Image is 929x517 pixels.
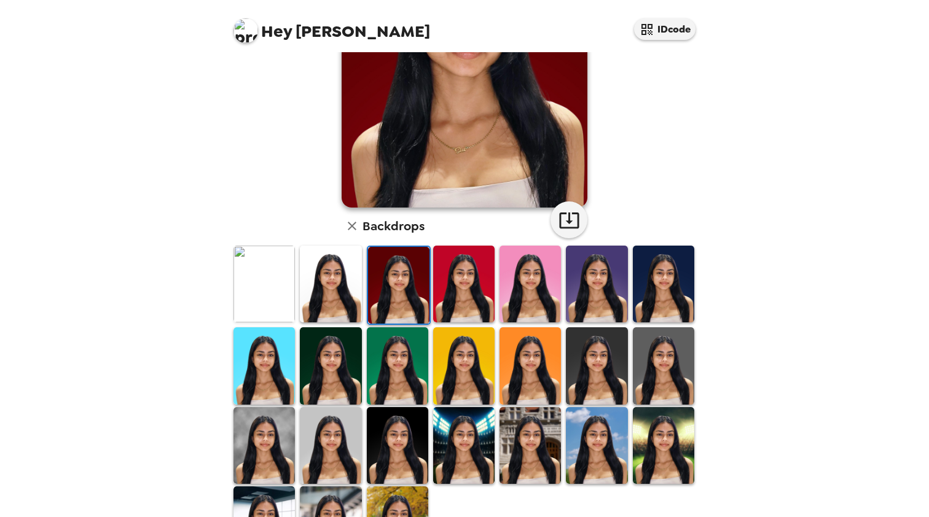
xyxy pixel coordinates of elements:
[261,20,292,42] span: Hey
[233,246,295,322] img: Original
[233,18,258,43] img: profile pic
[363,216,425,236] h6: Backdrops
[634,18,696,40] button: IDcode
[233,12,430,40] span: [PERSON_NAME]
